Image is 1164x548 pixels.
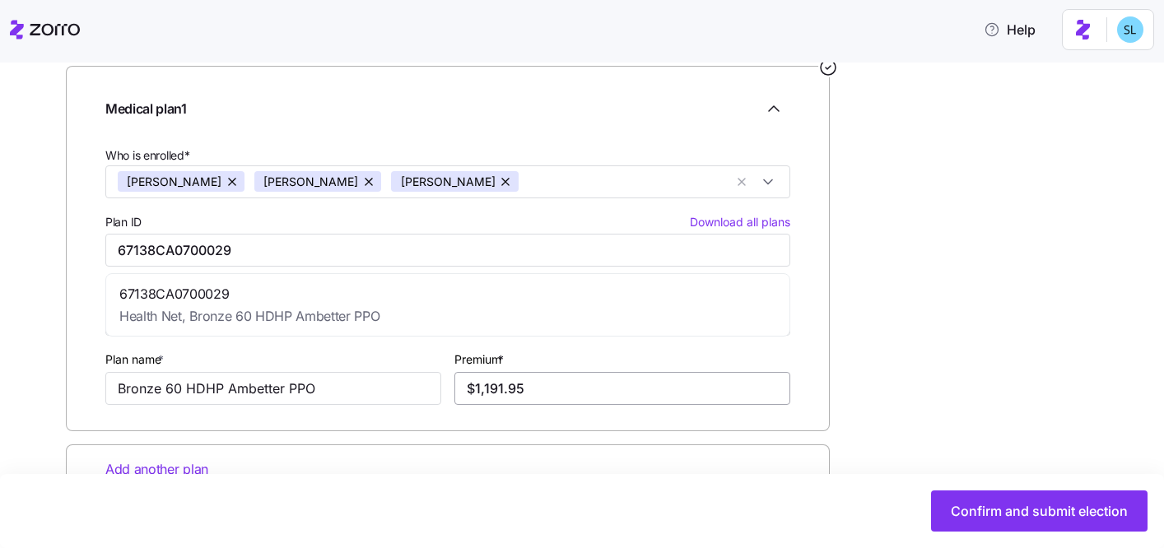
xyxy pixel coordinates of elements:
span: Plan ID [105,214,142,230]
input: Plan name [105,372,441,405]
button: Help [971,13,1049,46]
span: 67138CA0700029 [119,284,380,304]
img: 7c620d928e46699fcfb78cede4daf1d1 [1117,16,1143,43]
span: Health Net, Bronze 60 HDHP Ambetter PPO [119,306,380,327]
span: [PERSON_NAME] [401,171,496,192]
span: [PERSON_NAME] [263,171,358,192]
span: Download all plans [690,214,790,230]
span: Help [984,20,1036,39]
span: Add another plan [105,459,208,480]
span: Medical plan 1 [105,99,187,119]
label: Plan name [105,351,167,369]
span: Confirm and submit election [951,501,1128,521]
svg: Collapse employee form [764,99,784,118]
span: Who is enrolled* [105,147,190,164]
span: [PERSON_NAME] [127,171,221,192]
input: $ [454,372,790,405]
svg: Checkmark [818,58,838,77]
button: Plan ID [690,214,790,230]
label: Premium [454,351,507,369]
input: Type plan ID [105,234,790,267]
button: Confirm and submit election [931,490,1148,532]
